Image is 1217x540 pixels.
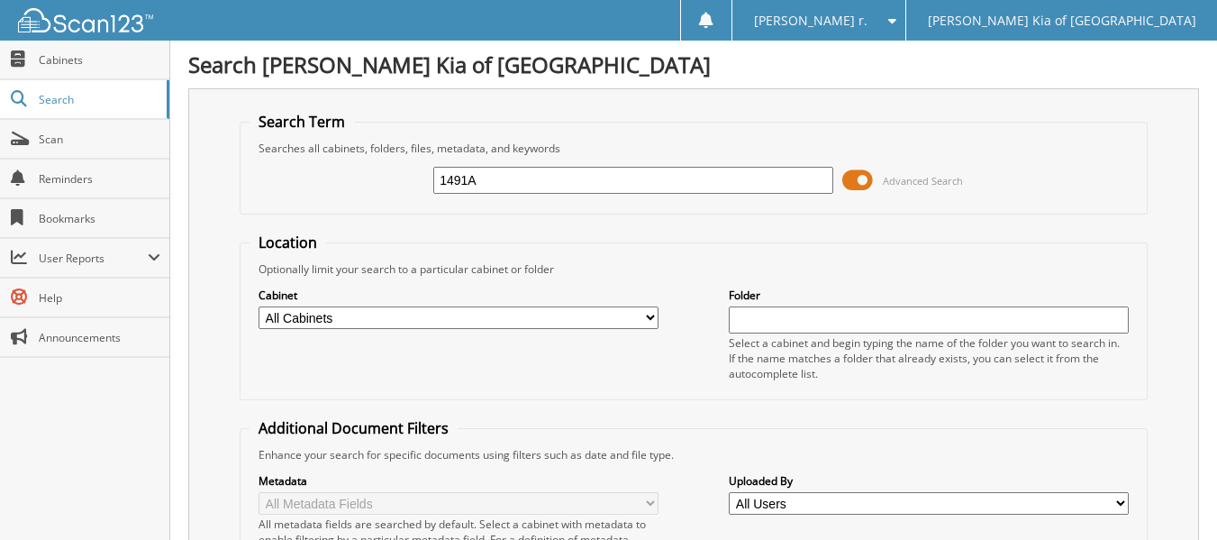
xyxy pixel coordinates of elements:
[250,447,1138,462] div: Enhance your search for specific documents using filters such as date and file type.
[250,112,354,132] legend: Search Term
[1127,453,1217,540] iframe: Chat Widget
[250,141,1138,156] div: Searches all cabinets, folders, files, metadata, and keywords
[250,418,458,438] legend: Additional Document Filters
[18,8,153,32] img: scan123-logo-white.svg
[39,251,148,266] span: User Reports
[250,233,326,252] legend: Location
[729,335,1129,381] div: Select a cabinet and begin typing the name of the folder you want to search in. If the name match...
[39,92,158,107] span: Search
[729,288,1129,303] label: Folder
[928,15,1196,26] span: [PERSON_NAME] Kia of [GEOGRAPHIC_DATA]
[39,132,160,147] span: Scan
[39,330,160,345] span: Announcements
[754,15,867,26] span: [PERSON_NAME] r.
[39,290,160,306] span: Help
[39,211,160,226] span: Bookmarks
[259,473,658,489] label: Metadata
[883,174,963,188] span: Advanced Search
[39,171,160,187] span: Reminders
[729,473,1129,489] label: Uploaded By
[259,288,658,303] label: Cabinet
[250,261,1138,277] div: Optionally limit your search to a particular cabinet or folder
[188,50,1199,79] h1: Search [PERSON_NAME] Kia of [GEOGRAPHIC_DATA]
[39,52,160,68] span: Cabinets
